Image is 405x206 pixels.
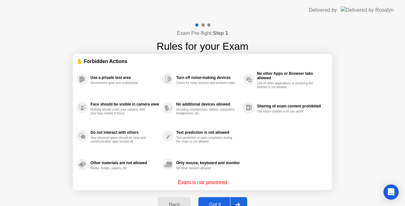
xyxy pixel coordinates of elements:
[176,75,240,80] div: Turn off noise-making devices
[90,81,150,85] div: Somewhere quiet and undisturbed
[90,108,150,115] div: Nothing should cover your camera, with your face clearly in focus
[77,58,328,65] div: ✋ Forbidden Actions
[157,39,248,54] h1: Rules for your Exam
[257,81,317,89] div: Use of other applications or browsing the internet is not allowed
[176,108,236,115] div: Including smartphones, tablets, computers, headphones, etc.
[257,110,317,113] div: The exam content is for you alone
[90,130,159,135] div: Do not interact with others
[176,130,240,135] div: Text prediction is not allowed
[178,179,227,186] p: Exam is not proctored
[176,166,236,170] div: No other devices allowed
[213,30,228,36] b: Step 1
[383,184,399,200] div: Open Intercom Messenger
[176,81,236,85] div: Check for noisy devices and ambient noise
[90,102,159,106] div: Face should be visible in camera view
[90,75,159,80] div: Use a private test area
[90,136,150,144] div: Your physical space should be clear and communication apps turned off
[341,6,394,14] img: Delivered by Rosalyn
[309,6,337,14] div: Delivered by
[176,102,240,106] div: No additional devices allowed
[90,161,159,165] div: Other materials are not allowed
[257,71,325,80] div: No other Apps or Browser tabs allowed
[90,166,150,170] div: Books, scripts, papers, etc
[176,136,236,144] div: Text prediction or auto-completion during the exam is not allowed
[257,104,325,108] div: Sharing of exam content prohibited
[176,161,240,165] div: Only mouse, keyboard and monitor
[177,29,228,37] h4: Exam Pre-flight:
